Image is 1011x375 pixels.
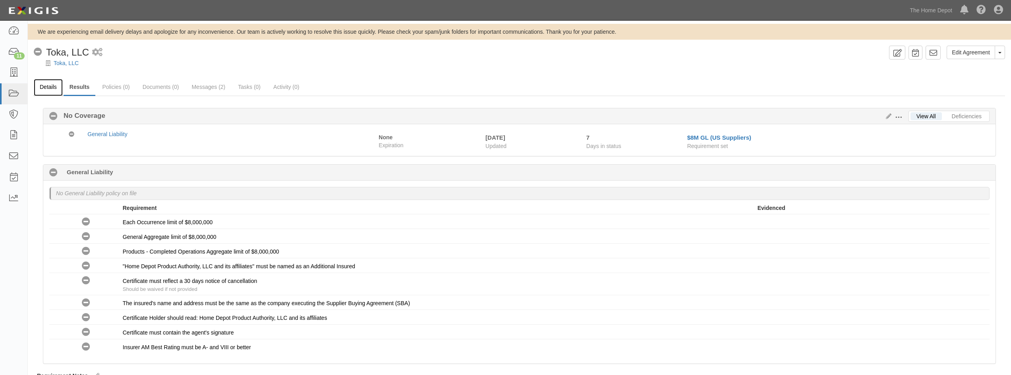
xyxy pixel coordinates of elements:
[123,344,251,350] span: Insurer AM Best Rating must be A- and VIII or better
[67,168,113,176] b: General Liability
[946,112,988,120] a: Deficiencies
[34,79,63,96] a: Details
[46,47,89,58] span: Toka, LLC
[123,315,327,321] span: Certificate Holder should read: Home Depot Product Authority, LLC and its affiliates
[87,131,127,137] a: General Liability
[82,343,90,351] i: No Coverage
[82,328,90,337] i: No Coverage
[687,143,728,149] span: Requirement set
[947,46,995,59] a: Edit Agreement
[82,233,90,241] i: No Coverage
[14,52,25,60] div: 11
[49,112,58,121] i: No Coverage
[379,141,479,149] span: Expiration
[976,6,986,15] i: Help Center - Complianz
[379,134,392,140] strong: None
[82,262,90,270] i: No Coverage
[485,133,574,142] div: [DATE]
[586,143,621,149] span: Days in status
[758,205,785,211] strong: Evidenced
[123,278,257,284] span: Certificate must reflect a 30 days notice of cancellation
[883,113,891,119] a: Edit Results
[82,247,90,256] i: No Coverage
[123,263,355,269] span: "Home Depot Product Authority, LLC and its affiliates" must be named as an Additional Insured
[123,329,234,336] span: Certificate must contain the agent's signature
[485,143,506,149] span: Updated
[96,79,135,95] a: Policies (0)
[123,286,197,292] span: Should be waived if not provided
[687,134,751,141] a: $8M GL (US Suppliers)
[6,4,61,18] img: logo-5460c22ac91f19d4615b14bd174203de0afe785f0fc80cf4dbbc73dc1793850b.png
[56,189,137,197] p: No General Liability policy on file
[92,48,102,57] i: 1 scheduled workflow
[267,79,305,95] a: Activity (0)
[910,112,942,120] a: View All
[232,79,267,95] a: Tasks (0)
[82,299,90,307] i: No Coverage
[69,132,74,137] i: No Coverage
[34,48,42,56] i: No Coverage
[82,277,90,285] i: No Coverage
[123,234,217,240] span: General Aggregate limit of $8,000,000
[123,219,213,225] span: Each Occurrence limit of $8,000,000
[54,60,79,66] a: Toka, LLC
[123,205,157,211] strong: Requirement
[906,2,956,18] a: The Home Depot
[123,300,410,306] span: The insured's name and address must be the same as the company executing the Supplier Buying Agre...
[186,79,231,95] a: Messages (2)
[137,79,185,95] a: Documents (0)
[28,28,1011,36] div: We are experiencing email delivery delays and apologize for any inconvenience. Our team is active...
[64,79,96,96] a: Results
[586,133,681,142] div: Since 08/13/2025
[34,46,89,59] div: Toka, LLC
[58,111,105,121] b: No Coverage
[123,248,279,255] span: Products - Completed Operations Aggregate limit of $8,000,000
[82,313,90,322] i: No Coverage
[49,169,58,177] i: No Coverage 7 days (since 08/13/2025)
[82,218,90,226] i: No Coverage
